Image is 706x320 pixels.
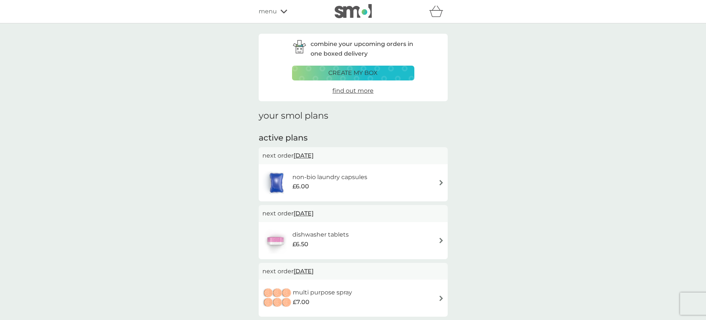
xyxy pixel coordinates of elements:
[262,151,444,161] p: next order
[259,7,277,16] span: menu
[292,172,367,182] h6: non-bio laundry capsules
[438,296,444,301] img: arrow right
[262,267,444,276] p: next order
[332,86,374,96] a: find out more
[294,264,314,278] span: [DATE]
[262,228,288,254] img: dishwasher tablets
[259,110,448,121] h1: your smol plans
[292,230,349,240] h6: dishwasher tablets
[293,297,309,307] span: £7.00
[335,4,372,18] img: smol
[262,285,293,311] img: multi purpose spray
[294,148,314,163] span: [DATE]
[262,170,291,196] img: non-bio laundry capsules
[438,238,444,243] img: arrow right
[293,288,352,297] h6: multi purpose spray
[292,240,308,249] span: £6.50
[262,209,444,218] p: next order
[259,132,448,144] h2: active plans
[294,206,314,221] span: [DATE]
[332,87,374,94] span: find out more
[311,39,414,58] p: combine your upcoming orders in one boxed delivery
[438,180,444,185] img: arrow right
[328,68,378,78] p: create my box
[429,4,448,19] div: basket
[292,66,414,80] button: create my box
[292,182,309,191] span: £6.00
